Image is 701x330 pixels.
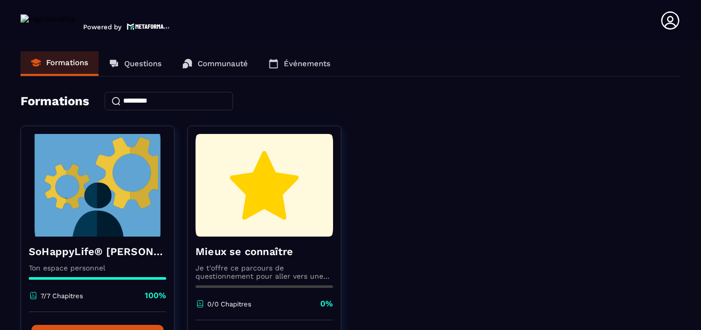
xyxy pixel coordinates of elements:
p: Je t'offre ce parcours de questionnement pour aller vers une meilleure connaissance de toi et de ... [196,264,333,280]
p: 0% [320,298,333,309]
a: Communauté [172,51,258,76]
p: Questions [124,59,162,68]
p: Communauté [198,59,248,68]
img: logo-branding [21,14,75,31]
h4: Mieux se connaître [196,244,333,259]
p: Formations [46,58,88,67]
h4: Formations [21,94,89,108]
img: formation-background [196,134,333,237]
p: Powered by [83,23,122,31]
img: logo [127,22,170,31]
p: Ton espace personnel [29,264,166,272]
p: 0/0 Chapitres [207,300,251,308]
a: Formations [21,51,99,76]
p: Événements [284,59,330,68]
a: Questions [99,51,172,76]
h4: SoHappyLife® [PERSON_NAME] [29,244,166,259]
p: 7/7 Chapitres [41,292,83,300]
a: Événements [258,51,341,76]
p: 100% [145,290,166,301]
img: formation-background [29,134,166,237]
